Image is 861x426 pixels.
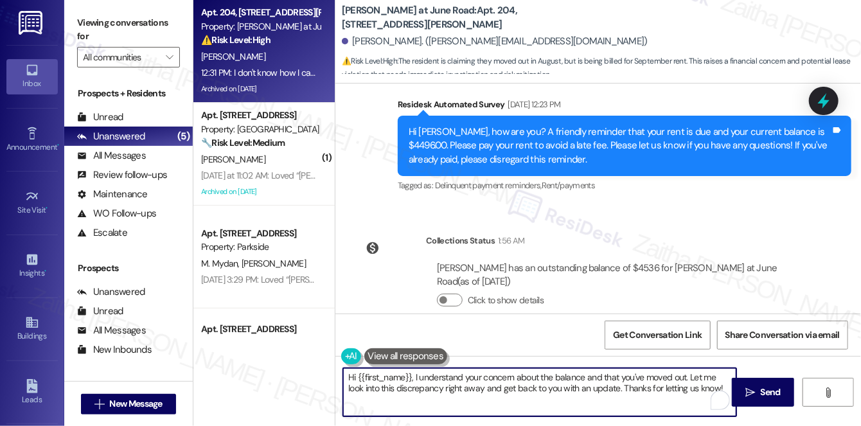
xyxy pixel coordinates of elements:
[823,387,833,398] i: 
[77,130,145,143] div: Unanswered
[200,184,321,200] div: Archived on [DATE]
[83,47,159,67] input: All communities
[201,274,836,285] div: [DATE] 3:29 PM: Loved “[PERSON_NAME] (Parkside): Happy to help! I just got a response from the te...
[174,127,193,146] div: (5)
[398,176,851,195] div: Tagged as:
[201,258,242,269] span: M. Mydan
[64,379,193,393] div: Residents
[77,226,127,240] div: Escalate
[77,13,180,47] label: Viewing conversations for
[44,267,46,276] span: •
[201,154,265,165] span: [PERSON_NAME]
[6,312,58,346] a: Buildings
[46,204,48,213] span: •
[201,34,271,46] strong: ⚠️ Risk Level: High
[435,180,542,191] span: Delinquent payment reminders ,
[77,188,148,201] div: Maintenance
[342,35,648,48] div: [PERSON_NAME]. ([PERSON_NAME][EMAIL_ADDRESS][DOMAIN_NAME])
[77,149,146,163] div: All Messages
[242,258,306,269] span: [PERSON_NAME]
[19,11,45,35] img: ResiDesk Logo
[717,321,848,350] button: Share Conversation via email
[77,207,156,220] div: WO Follow-ups
[732,378,794,407] button: Send
[409,125,831,166] div: Hi [PERSON_NAME], how are you? A friendly reminder that your rent is due and your current balance...
[201,51,265,62] span: [PERSON_NAME]
[343,368,736,416] textarea: To enrich screen reader interactions, please activate Accessibility in Grammarly extension settings
[437,262,797,289] div: [PERSON_NAME] has an outstanding balance of $4536 for [PERSON_NAME] at June Road (as of [DATE])
[468,294,544,307] label: Click to show details
[342,4,599,31] b: [PERSON_NAME] at June Road: Apt. 204, [STREET_ADDRESS][PERSON_NAME]
[201,240,320,254] div: Property: Parkside
[761,386,781,399] span: Send
[398,98,851,116] div: Residesk Automated Survey
[94,399,104,409] i: 
[426,234,495,247] div: Collections Status
[6,186,58,220] a: Site Visit •
[77,111,123,124] div: Unread
[6,249,58,283] a: Insights •
[77,324,146,337] div: All Messages
[77,168,167,182] div: Review follow-ups
[342,55,861,82] span: : The resident is claiming they moved out in August, but is being billed for September rent. This...
[77,305,123,318] div: Unread
[725,328,840,342] span: Share Conversation via email
[6,375,58,410] a: Leads
[605,321,710,350] button: Get Conversation Link
[201,137,285,148] strong: 🔧 Risk Level: Medium
[201,227,320,240] div: Apt. [STREET_ADDRESS]
[745,387,755,398] i: 
[201,6,320,19] div: Apt. 204, [STREET_ADDRESS][PERSON_NAME]
[110,397,163,411] span: New Message
[505,98,561,111] div: [DATE] 12:23 PM
[201,109,320,122] div: Apt. [STREET_ADDRESS]
[200,81,321,97] div: Archived on [DATE]
[542,180,596,191] span: Rent/payments
[57,141,59,150] span: •
[77,343,152,357] div: New Inbounds
[495,234,524,247] div: 1:56 AM
[613,328,702,342] span: Get Conversation Link
[64,262,193,275] div: Prospects
[6,59,58,94] a: Inbox
[201,323,320,336] div: Apt. [STREET_ADDRESS]
[77,285,145,299] div: Unanswered
[64,87,193,100] div: Prospects + Residents
[342,56,397,66] strong: ⚠️ Risk Level: High
[201,20,320,33] div: Property: [PERSON_NAME] at June Road
[81,394,176,414] button: New Message
[201,123,320,136] div: Property: [GEOGRAPHIC_DATA]
[201,67,578,78] div: 12:31 PM: I don't know how I can possibly pay that as I am still unemployed. Also, I moved out in...
[166,52,173,62] i: 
